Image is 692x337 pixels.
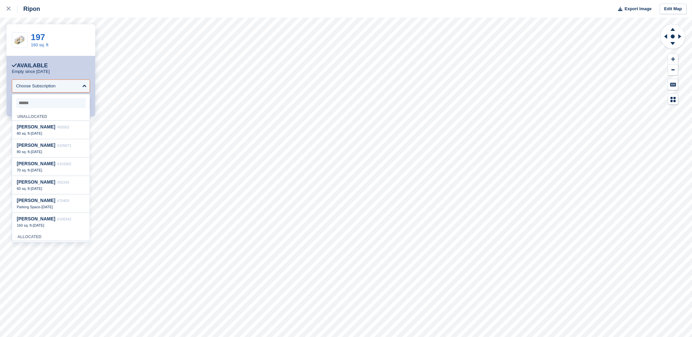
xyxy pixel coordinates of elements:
div: - [17,131,85,136]
span: 160 sq. ft [17,223,32,227]
a: 160 sq. ft [31,42,48,47]
span: [PERSON_NAME] [17,143,55,148]
button: Map Legend [668,94,678,105]
button: Export Image [614,4,652,14]
span: [PERSON_NAME] [17,124,55,129]
span: [DATE] [31,131,42,135]
img: SCA-160sqft.jpg [12,35,27,45]
span: [PERSON_NAME] [17,216,55,221]
span: [DATE] [31,150,42,154]
button: Zoom Out [668,65,678,76]
button: Keyboard Shortcuts [668,79,678,90]
span: [PERSON_NAME] [17,179,55,185]
p: Empty since [DATE] [12,69,50,74]
span: [DATE] [33,223,44,227]
button: Zoom In [668,54,678,65]
div: - [17,149,85,154]
span: [PERSON_NAME] [17,161,55,166]
span: [DATE] [41,205,53,209]
div: - [17,168,85,172]
div: Ripon [17,5,40,13]
span: [PERSON_NAME] [17,198,55,203]
div: Allocated [12,231,90,241]
div: Available [12,62,48,69]
span: #105671 [57,144,71,147]
div: Unallocated [12,111,90,121]
span: #92243 [57,180,69,184]
a: 197 [31,32,45,42]
span: [DATE] [31,187,42,191]
span: Parking Space [17,205,40,209]
span: Export Image [625,6,652,12]
span: 70 sq. ft [17,168,30,172]
a: Edit Map [660,4,687,14]
div: Choose Subscription [16,83,56,89]
div: - [17,205,85,209]
span: #103302 [57,162,71,166]
span: [DATE] [31,168,42,172]
span: #106342 [57,217,71,221]
span: #92002 [57,125,69,129]
span: 60 sq. ft [17,187,30,191]
span: 80 sq. ft [17,150,30,154]
div: - [17,223,85,228]
div: - [17,186,85,191]
span: 80 sq. ft [17,131,30,135]
span: #70403 [57,199,69,203]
